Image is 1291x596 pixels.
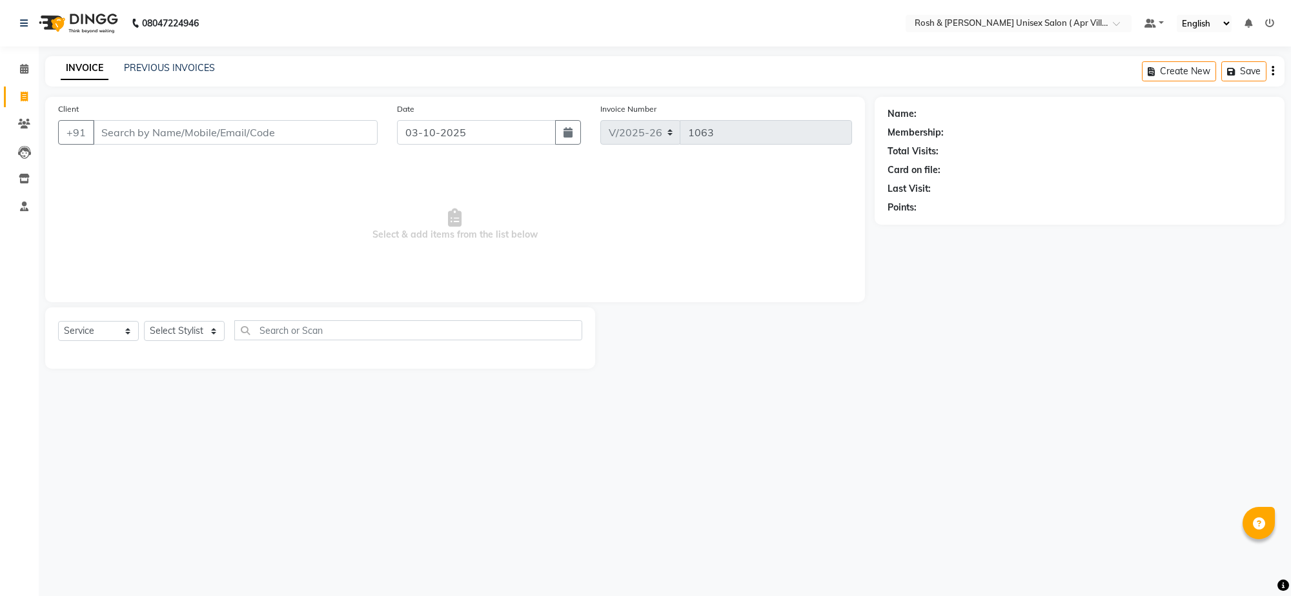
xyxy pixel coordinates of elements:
a: PREVIOUS INVOICES [124,62,215,74]
div: Last Visit: [888,182,931,196]
input: Search or Scan [234,320,582,340]
label: Invoice Number [600,103,656,115]
div: Total Visits: [888,145,939,158]
input: Search by Name/Mobile/Email/Code [93,120,378,145]
b: 08047224946 [142,5,199,41]
div: Membership: [888,126,944,139]
img: logo [33,5,121,41]
button: +91 [58,120,94,145]
button: Save [1221,61,1266,81]
div: Card on file: [888,163,940,177]
div: Name: [888,107,917,121]
button: Create New [1142,61,1216,81]
div: Points: [888,201,917,214]
a: INVOICE [61,57,108,80]
label: Date [397,103,414,115]
label: Client [58,103,79,115]
span: Select & add items from the list below [58,160,852,289]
